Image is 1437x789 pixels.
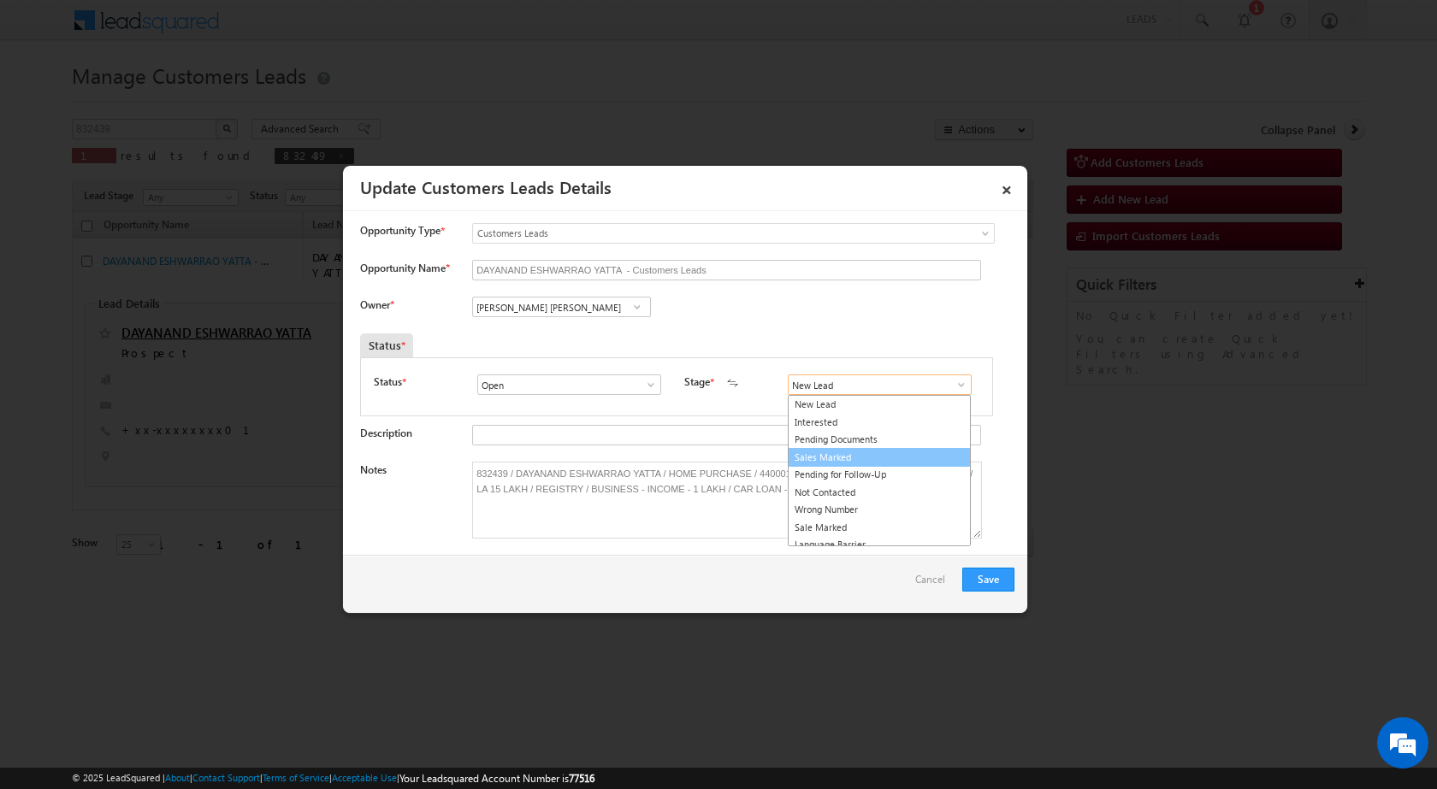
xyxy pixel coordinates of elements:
[360,298,393,311] label: Owner
[360,223,441,238] span: Opportunity Type
[233,527,310,550] em: Start Chat
[789,466,970,484] a: Pending for Follow-Up
[626,298,648,315] a: Show All Items
[263,772,329,783] a: Terms of Service
[360,174,612,198] a: Update Customers Leads Details
[789,414,970,432] a: Interested
[22,158,312,512] textarea: Type your message and hit 'Enter'
[472,297,651,317] input: Type to Search
[789,536,970,554] a: Language Barrier
[789,431,970,449] a: Pending Documents
[962,568,1014,592] button: Save
[374,374,402,390] label: Status
[915,568,954,600] a: Cancel
[473,226,925,241] span: Customers Leads
[636,376,657,393] a: Show All Items
[569,772,594,785] span: 77516
[789,396,970,414] a: New Lead
[477,374,661,395] input: Type to Search
[360,262,449,274] label: Opportunity Name
[281,9,322,50] div: Minimize live chat window
[788,374,972,395] input: Type to Search
[332,772,397,783] a: Acceptable Use
[29,90,72,112] img: d_60004797649_company_0_60004797649
[472,223,995,244] a: Customers Leads
[165,772,190,783] a: About
[684,374,710,390] label: Stage
[89,90,287,112] div: Chat with us now
[72,770,594,786] span: © 2025 LeadSquared | | | | |
[360,427,412,439] label: Description
[789,484,970,502] a: Not Contacted
[192,772,260,783] a: Contact Support
[788,448,971,468] a: Sales Marked
[399,772,594,785] span: Your Leadsquared Account Number is
[789,519,970,537] a: Sale Marked
[360,333,413,357] div: Status
[946,376,967,393] a: Show All Items
[360,463,387,476] label: Notes
[992,172,1021,202] a: ×
[789,501,970,519] a: Wrong Number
